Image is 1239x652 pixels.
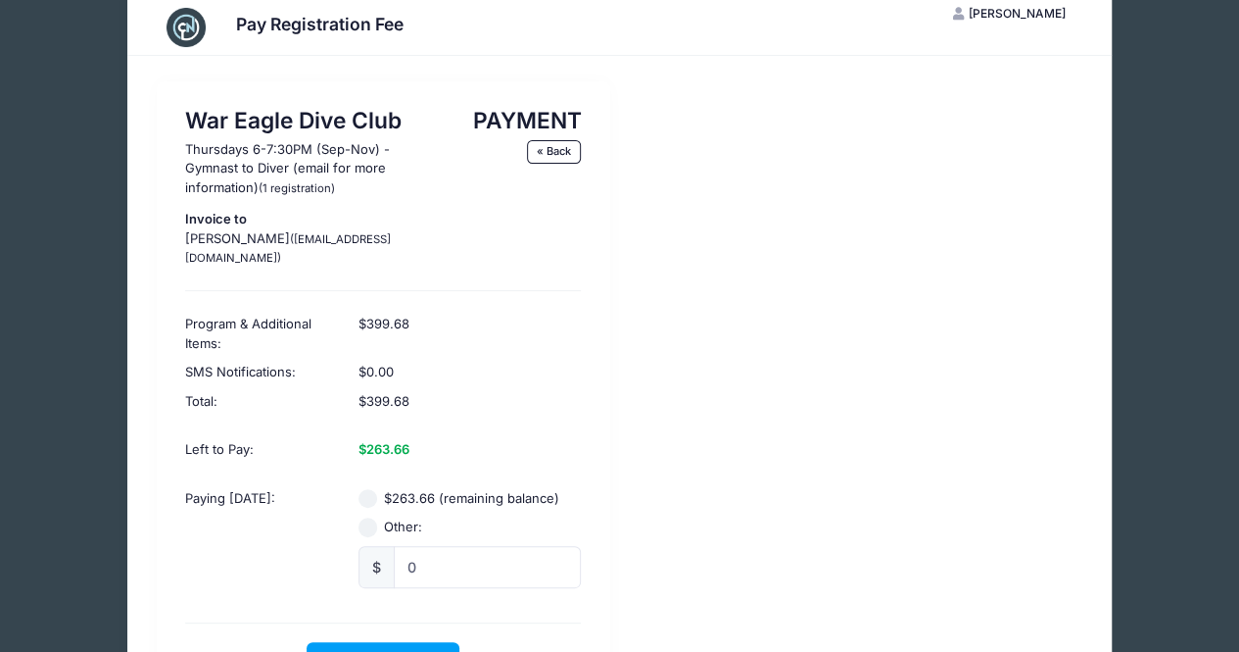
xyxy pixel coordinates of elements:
[969,6,1066,21] span: [PERSON_NAME]
[175,300,349,358] div: Program & Additional Items:
[358,441,409,457] strong: $263.66
[185,107,402,133] b: War Eagle Dive Club
[527,140,582,164] a: « Back
[349,358,591,387] div: $0.00
[175,426,349,475] div: Left to Pay:
[175,387,349,426] div: Total:
[462,107,582,133] h1: PAYMENT
[384,489,559,509] label: $263.66 (remaining balance)
[349,300,591,358] div: $399.68
[236,14,404,34] h3: Pay Registration Fee
[175,475,349,603] div: Paying [DATE]:
[384,518,422,537] label: Other:
[185,211,247,226] strong: Invoice to
[185,210,443,268] p: [PERSON_NAME]
[167,8,206,47] img: CampNetwork
[175,358,349,387] div: SMS Notifications:
[185,140,443,198] p: Thursdays 6-7:30PM (Sep-Nov) - Gymnast to Diver (email for more information)
[259,181,335,195] small: (1 registration)
[349,387,591,426] div: $399.68
[358,546,395,588] div: $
